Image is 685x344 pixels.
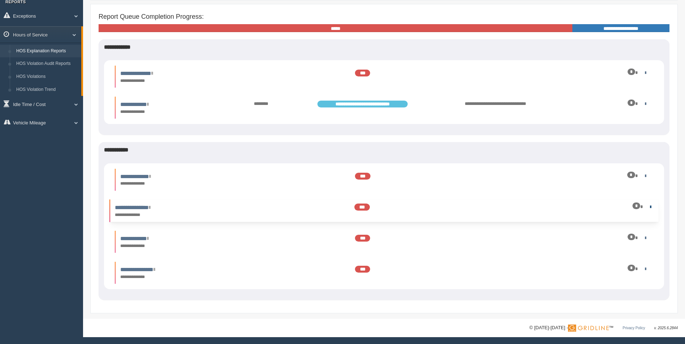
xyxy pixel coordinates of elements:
[654,326,678,330] span: v. 2025.6.2844
[99,13,669,21] h4: Report Queue Completion Progress:
[115,66,653,88] li: Expand
[623,326,645,330] a: Privacy Policy
[568,325,609,332] img: Gridline
[13,70,81,83] a: HOS Violations
[13,83,81,96] a: HOS Violation Trend
[115,262,653,284] li: Expand
[109,199,659,222] li: Expand
[115,97,653,119] li: Expand
[115,169,653,191] li: Expand
[13,57,81,70] a: HOS Violation Audit Reports
[115,231,653,253] li: Expand
[529,324,678,332] div: © [DATE]-[DATE] - ™
[13,45,81,58] a: HOS Explanation Reports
